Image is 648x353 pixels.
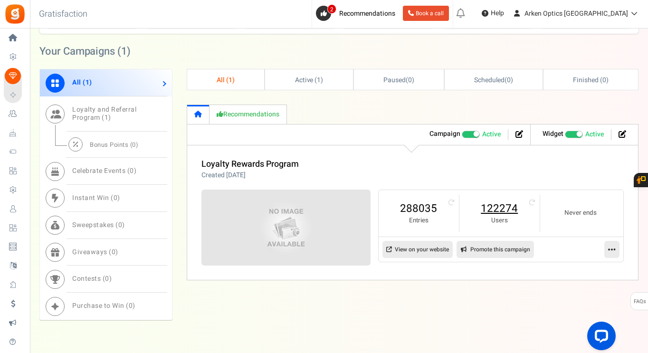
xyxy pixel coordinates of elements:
a: 122274 [469,201,530,216]
span: 0 [507,75,511,85]
span: Finished ( ) [573,75,608,85]
span: 1 [105,113,109,123]
span: Contests ( ) [72,274,112,284]
span: Active ( ) [295,75,324,85]
p: Created [DATE] [201,171,299,180]
span: Celebrate Events ( ) [72,166,136,176]
span: Active [482,130,501,139]
span: Help [488,9,504,18]
span: 0 [112,247,116,257]
span: 0 [118,220,123,230]
span: Arken Optics [GEOGRAPHIC_DATA] [524,9,628,19]
span: 1 [317,75,321,85]
a: Book a call [403,6,449,21]
a: Loyalty Rewards Program [201,158,299,171]
span: 0 [129,301,133,311]
span: 1 [121,44,127,59]
span: 2 [327,4,336,14]
a: 2 Recommendations [316,6,399,21]
small: Users [469,216,530,225]
a: Help [478,6,508,21]
span: Instant Win ( ) [72,193,120,203]
span: ( ) [474,75,513,85]
span: 0 [105,274,109,284]
span: Recommendations [339,9,395,19]
span: All ( ) [217,75,235,85]
a: Promote this campaign [457,241,534,258]
a: Recommendations [210,105,287,124]
span: 0 [408,75,412,85]
span: 0 [132,140,136,149]
img: Gratisfaction [4,3,26,25]
a: 288035 [388,201,449,216]
span: 0 [602,75,606,85]
span: Bonus Points ( ) [90,140,138,149]
h2: Your Campaigns ( ) [39,47,131,56]
span: 1 [86,77,90,87]
span: Loyalty and Referral Program ( ) [72,105,136,123]
span: All ( ) [72,77,92,87]
span: 1 [229,75,232,85]
small: Entries [388,216,449,225]
span: ( ) [383,75,414,85]
span: Active [585,130,604,139]
span: FAQs [633,293,646,311]
span: 0 [114,193,118,203]
small: Never ends [550,209,611,218]
span: Purchase to Win ( ) [72,301,135,311]
span: Paused [383,75,406,85]
strong: Campaign [429,129,460,139]
span: Sweepstakes ( ) [72,220,125,230]
a: View on your website [382,241,453,258]
span: Giveaways ( ) [72,247,118,257]
strong: Widget [543,129,563,139]
span: 0 [130,166,134,176]
h3: Gratisfaction [29,5,98,24]
span: Scheduled [474,75,505,85]
li: Widget activated [535,129,611,140]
